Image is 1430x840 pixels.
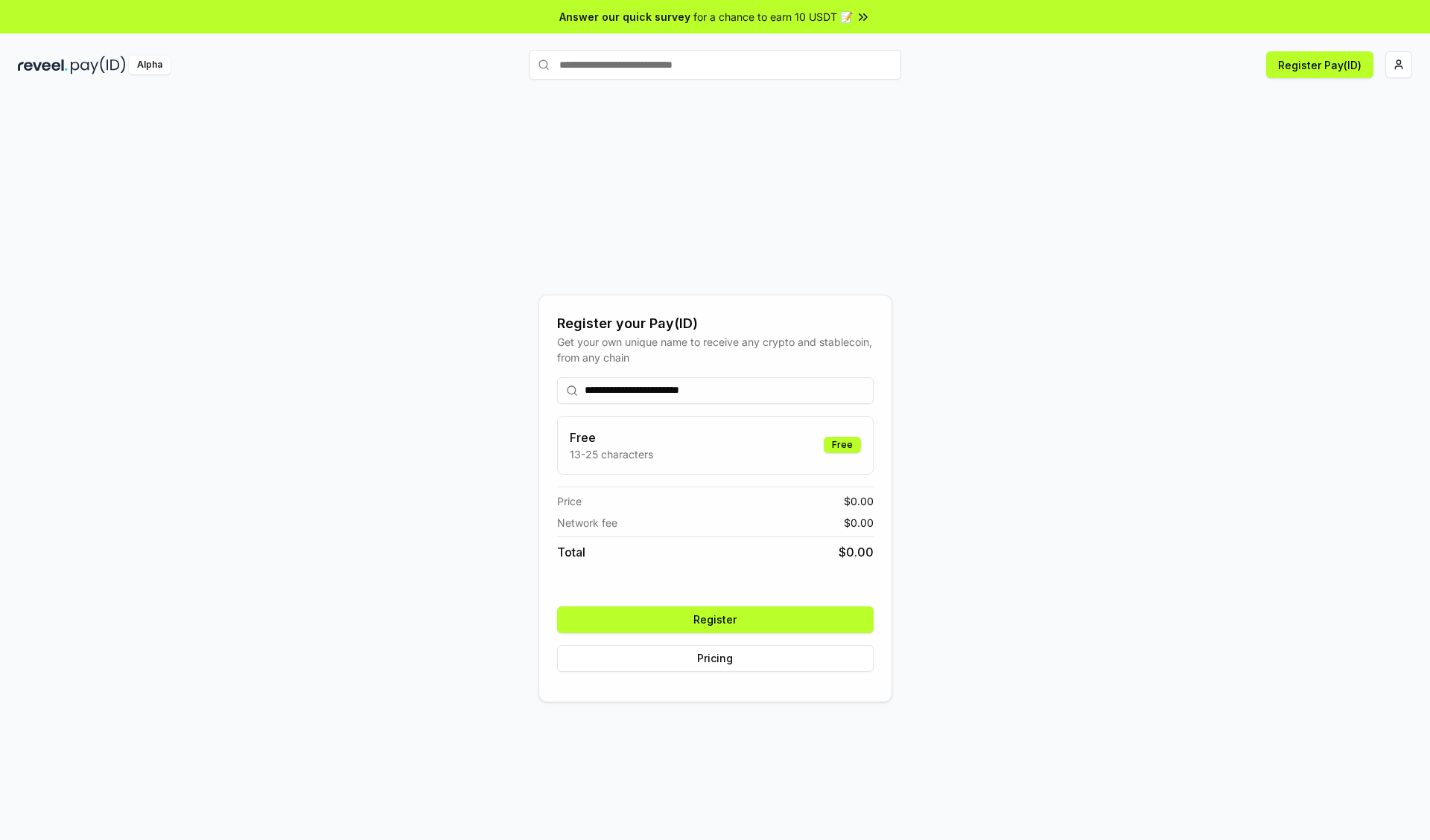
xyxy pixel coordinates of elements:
[557,313,874,334] div: Register your Pay(ID)
[1266,51,1373,78] button: Register Pay(ID)
[839,543,874,561] span: $ 0.00
[557,645,874,672] button: Pricing
[557,515,617,530] span: Network fee
[844,493,874,509] span: $ 0.00
[570,429,653,446] h3: Free
[71,56,126,74] img: pay_id
[18,56,68,74] img: reveel_dark
[570,446,653,462] p: 13-25 characters
[557,543,585,561] span: Total
[824,437,861,453] div: Free
[693,9,853,25] span: for a chance to earn 10 USDT 📝
[557,334,874,365] div: Get your own unique name to receive any crypto and stablecoin, from any chain
[557,493,582,509] span: Price
[557,606,874,633] button: Register
[844,515,874,530] span: $ 0.00
[559,9,690,25] span: Answer our quick survey
[129,56,171,74] div: Alpha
